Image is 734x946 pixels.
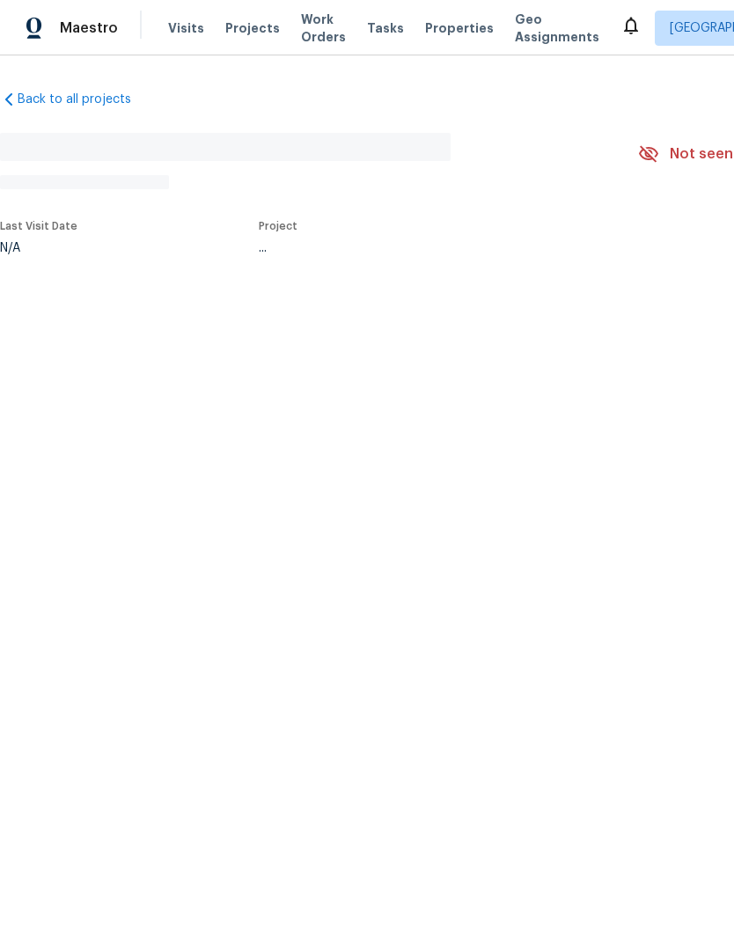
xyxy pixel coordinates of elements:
[60,19,118,37] span: Maestro
[259,242,597,254] div: ...
[301,11,346,46] span: Work Orders
[259,221,297,231] span: Project
[367,22,404,34] span: Tasks
[225,19,280,37] span: Projects
[425,19,494,37] span: Properties
[168,19,204,37] span: Visits
[515,11,599,46] span: Geo Assignments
